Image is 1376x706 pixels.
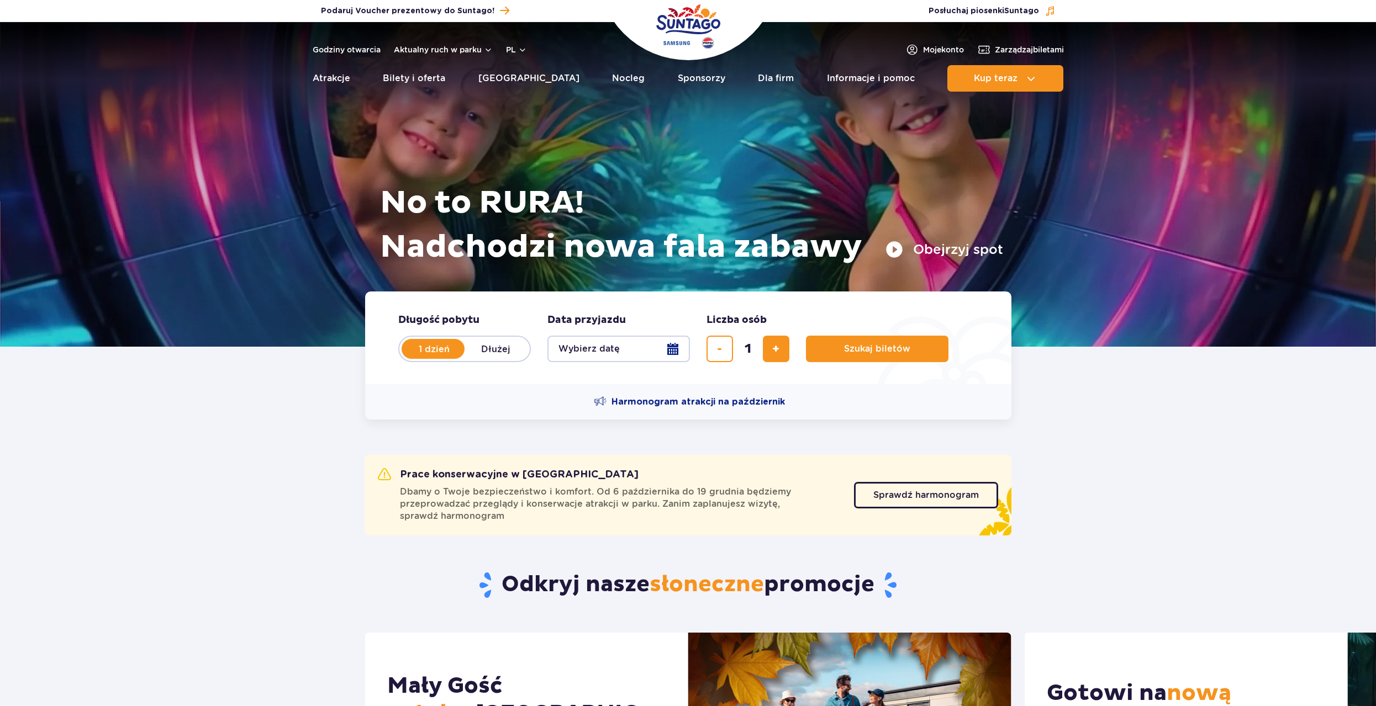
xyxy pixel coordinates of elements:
a: Sprawdź harmonogram [854,482,998,508]
span: Suntago [1004,7,1039,15]
span: Dbamy o Twoje bezpieczeństwo i komfort. Od 6 października do 19 grudnia będziemy przeprowadzać pr... [400,486,841,522]
span: Harmonogram atrakcji na październik [611,396,785,408]
h1: No to RURA! Nadchodzi nowa fala zabawy [380,181,1003,269]
a: Dla firm [758,65,794,92]
a: Nocleg [612,65,645,92]
button: Kup teraz [947,65,1063,92]
span: Data przyjazdu [547,314,626,327]
button: dodaj bilet [763,336,789,362]
span: Sprawdź harmonogram [873,491,979,500]
button: Szukaj biletów [806,336,948,362]
button: pl [506,44,527,55]
span: Długość pobytu [398,314,479,327]
input: liczba biletów [735,336,761,362]
label: 1 dzień [403,337,466,360]
button: Wybierz datę [547,336,690,362]
a: Bilety i oferta [383,65,445,92]
span: Szukaj biletów [844,344,910,354]
span: słoneczne [650,571,764,598]
form: Planowanie wizyty w Park of Poland [365,291,1011,384]
a: Sponsorzy [678,65,725,92]
span: Posłuchaj piosenki [929,6,1039,17]
a: [GEOGRAPHIC_DATA] [478,65,579,92]
button: Aktualny ruch w parku [394,45,493,54]
button: usuń bilet [707,336,733,362]
label: Dłużej [465,337,528,360]
h2: Odkryj nasze promocje [365,571,1011,599]
a: Podaruj Voucher prezentowy do Suntago! [321,3,509,18]
a: Atrakcje [313,65,350,92]
span: Liczba osób [707,314,767,327]
span: Podaruj Voucher prezentowy do Suntago! [321,6,494,17]
button: Obejrzyj spot [885,241,1003,258]
a: Godziny otwarcia [313,44,381,55]
a: Informacje i pomoc [827,65,915,92]
span: Kup teraz [974,73,1017,83]
a: Mojekonto [905,43,964,56]
button: Posłuchaj piosenkiSuntago [929,6,1056,17]
span: Zarządzaj biletami [995,44,1064,55]
a: Harmonogram atrakcji na październik [594,395,785,408]
span: Moje konto [923,44,964,55]
h2: Prace konserwacyjne w [GEOGRAPHIC_DATA] [378,468,639,481]
a: Zarządzajbiletami [977,43,1064,56]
